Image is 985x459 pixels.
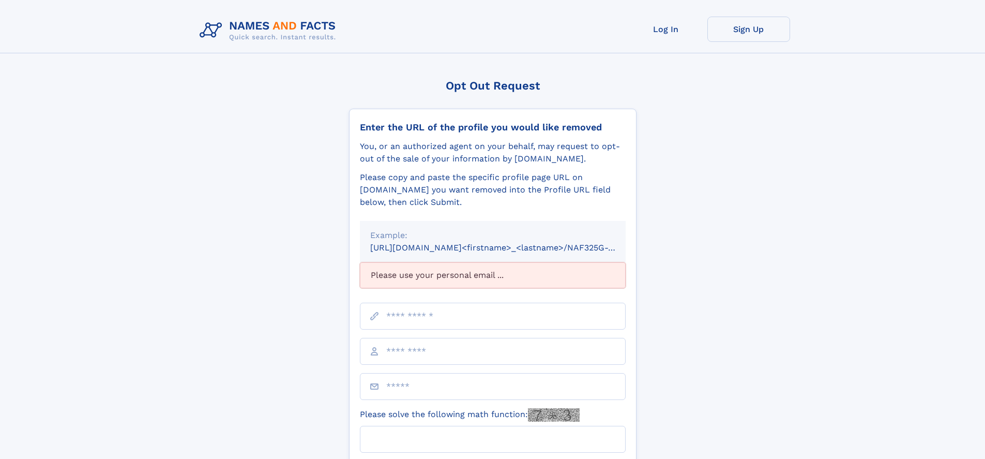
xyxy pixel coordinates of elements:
img: Logo Names and Facts [195,17,344,45]
div: Enter the URL of the profile you would like removed [360,122,626,133]
div: Please use your personal email ... [360,262,626,288]
div: Example: [370,229,615,242]
small: [URL][DOMAIN_NAME]<firstname>_<lastname>/NAF325G-xxxxxxxx [370,243,645,253]
label: Please solve the following math function: [360,408,580,422]
a: Log In [625,17,707,42]
div: You, or an authorized agent on your behalf, may request to opt-out of the sale of your informatio... [360,140,626,165]
div: Please copy and paste the specific profile page URL on [DOMAIN_NAME] you want removed into the Pr... [360,171,626,209]
div: Opt Out Request [349,79,637,92]
a: Sign Up [707,17,790,42]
